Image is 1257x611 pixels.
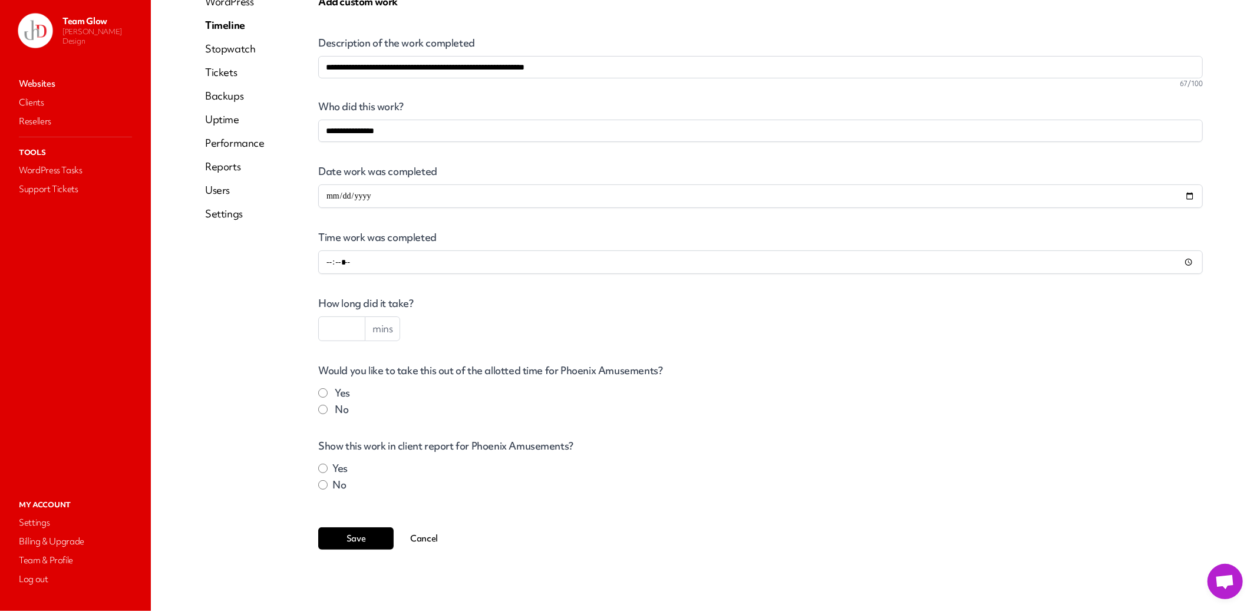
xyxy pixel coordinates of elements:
p: Tools [17,144,134,160]
label: Date work was completed [318,166,1203,177]
a: Stopwatch [205,42,265,56]
label: Time work was completed [318,232,1203,243]
a: Websites [17,75,134,92]
a: Support Tickets [17,181,134,197]
a: Reports [205,160,265,174]
label: Description of the work completed [318,32,1203,49]
a: Team & Profile [17,552,134,569]
a: Clients [17,94,134,111]
a: WordPress Tasks [17,162,134,179]
label: Show this work in client report for Phoenix Amusements? [318,440,1203,452]
a: Timeline [205,18,265,32]
a: Open chat [1207,564,1243,599]
a: Backups [205,89,265,103]
a: Tickets [205,65,265,80]
a: Uptime [205,113,265,127]
a: Settings [17,514,134,531]
a: Users [205,183,265,197]
a: Resellers [17,113,134,130]
a: Settings [205,207,265,221]
p: Team Glow [62,15,141,27]
label: How long did it take? [318,298,1203,309]
p: Would you like to take this out of the allotted time for Phoenix Amusements? [318,365,1203,376]
label: Yes [335,386,350,400]
p: [PERSON_NAME] Design [62,27,141,46]
span: mins [365,316,400,341]
a: Billing & Upgrade [17,533,134,550]
p: My Account [17,497,134,512]
button: Save [318,527,394,550]
label: No [332,478,346,492]
a: Log out [17,571,134,587]
label: No [335,402,348,417]
label: Who did this work? [318,101,1203,113]
button: Cancel [401,527,447,550]
div: 67/100 [318,78,1203,89]
label: Yes [332,461,348,475]
a: Performance [205,136,265,150]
